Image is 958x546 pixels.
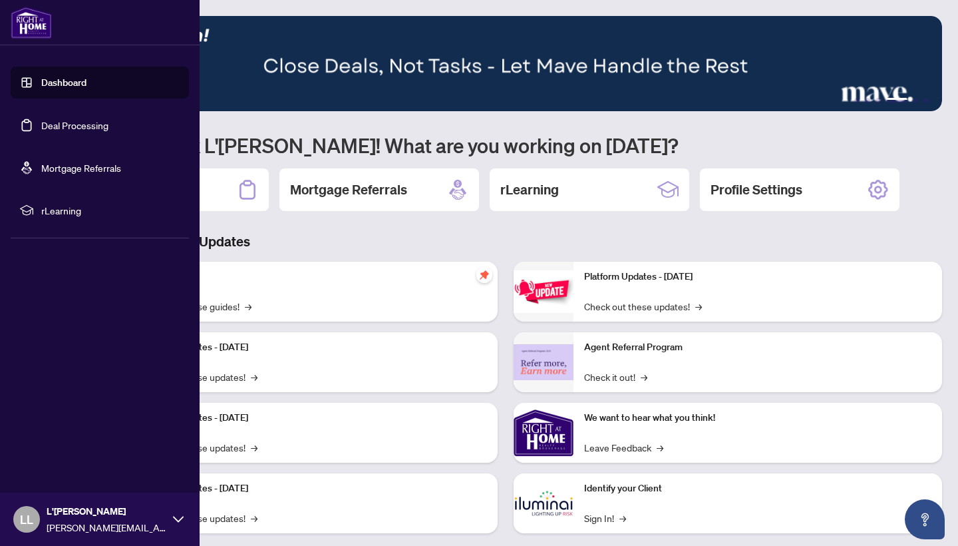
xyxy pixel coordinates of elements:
[695,299,702,314] span: →
[140,340,487,355] p: Platform Updates - [DATE]
[245,299,251,314] span: →
[47,520,166,535] span: [PERSON_NAME][EMAIL_ADDRESS][PERSON_NAME][DOMAIN_NAME]
[711,180,802,199] h2: Profile Settings
[514,270,573,312] img: Platform Updates - June 23, 2025
[251,440,257,455] span: →
[41,203,180,218] span: rLearning
[514,403,573,463] img: We want to hear what you think!
[886,98,907,103] button: 4
[584,340,931,355] p: Agent Referral Program
[140,270,487,284] p: Self-Help
[140,411,487,425] p: Platform Updates - [DATE]
[47,504,166,519] span: L'[PERSON_NAME]
[11,7,52,39] img: logo
[476,267,492,283] span: pushpin
[69,133,942,158] h1: Welcome back L'[PERSON_NAME]! What are you working on [DATE]?
[913,98,918,103] button: 5
[140,481,487,496] p: Platform Updates - [DATE]
[41,162,121,174] a: Mortgage Referrals
[584,299,702,314] a: Check out these updates!→
[20,510,33,529] span: LL
[584,270,931,284] p: Platform Updates - [DATE]
[641,370,647,384] span: →
[69,232,942,251] h3: Brokerage & Industry Updates
[865,98,870,103] button: 2
[69,16,942,111] img: Slide 3
[290,180,407,199] h2: Mortgage Referrals
[41,77,86,89] a: Dashboard
[584,511,626,525] a: Sign In!→
[619,511,626,525] span: →
[905,499,945,539] button: Open asap
[514,473,573,533] img: Identify your Client
[584,481,931,496] p: Identify your Client
[251,511,257,525] span: →
[923,98,929,103] button: 6
[876,98,881,103] button: 3
[514,344,573,381] img: Agent Referral Program
[584,440,663,455] a: Leave Feedback→
[854,98,860,103] button: 1
[584,370,647,384] a: Check it out!→
[251,370,257,384] span: →
[584,411,931,425] p: We want to hear what you think!
[500,180,559,199] h2: rLearning
[657,440,663,455] span: →
[41,119,108,131] a: Deal Processing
